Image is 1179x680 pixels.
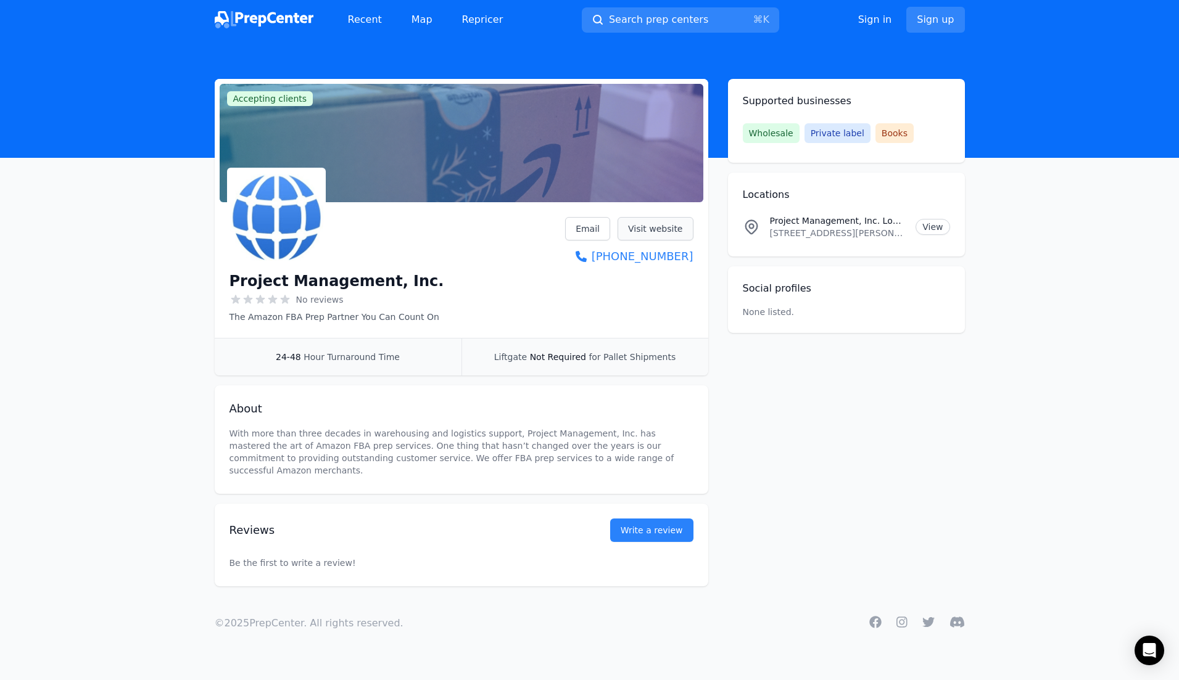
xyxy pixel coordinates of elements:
[230,170,323,264] img: Project Management, Inc.
[589,352,676,362] span: for Pallet Shipments
[743,306,795,318] p: None listed.
[743,123,800,143] span: Wholesale
[565,248,693,265] a: [PHONE_NUMBER]
[494,352,527,362] span: Liftgate
[743,187,950,202] h2: Locations
[565,217,610,240] a: Email
[805,123,871,143] span: Private label
[1135,636,1164,665] div: Open Intercom Messenger
[402,7,442,32] a: Map
[743,94,950,109] h2: Supported businesses
[338,7,392,32] a: Recent
[215,11,313,28] img: PrepCenter
[230,271,444,291] h1: Project Management, Inc.
[753,14,763,25] kbd: ⌘
[770,227,906,239] p: [STREET_ADDRESS][PERSON_NAME]
[215,616,403,631] p: © 2025 PrepCenter. All rights reserved.
[230,522,571,539] h2: Reviews
[452,7,513,32] a: Repricer
[230,400,693,417] h2: About
[770,215,906,227] p: Project Management, Inc. Location
[906,7,964,33] a: Sign up
[875,123,914,143] span: Books
[230,532,693,594] p: Be the first to write a review!
[618,217,693,240] a: Visit website
[296,293,344,306] span: No reviews
[609,12,708,27] span: Search prep centers
[276,352,301,362] span: 24-48
[610,518,693,542] a: Write a review
[763,14,769,25] kbd: K
[582,7,779,33] button: Search prep centers⌘K
[743,281,950,296] h2: Social profiles
[304,352,400,362] span: Hour Turnaround Time
[530,352,586,362] span: Not Required
[227,91,313,106] span: Accepting clients
[230,311,444,323] p: The Amazon FBA Prep Partner You Can Count On
[230,427,693,477] p: With more than three decades in warehousing and logistics support, Project Management, Inc. has m...
[858,12,892,27] a: Sign in
[916,219,949,235] a: View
